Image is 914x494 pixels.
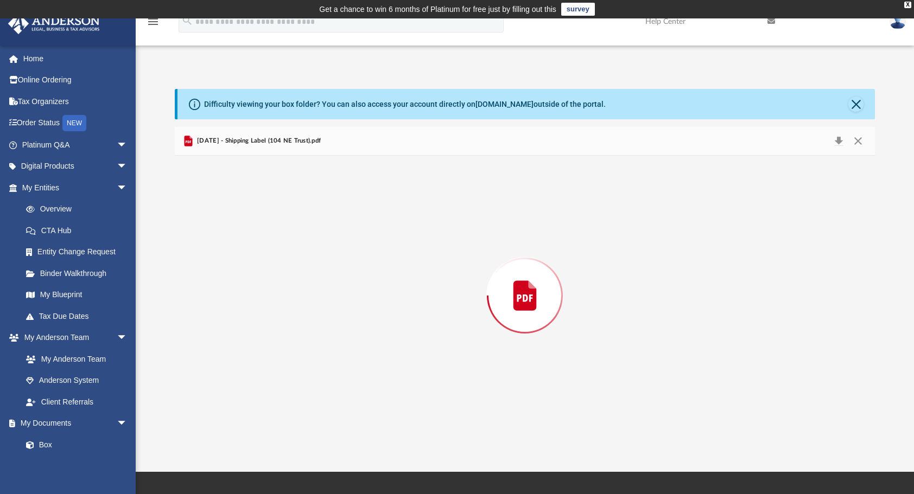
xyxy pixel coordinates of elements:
[181,15,193,27] i: search
[15,284,138,306] a: My Blueprint
[8,327,138,349] a: My Anderson Teamarrow_drop_down
[475,100,534,108] a: [DOMAIN_NAME]
[8,156,144,177] a: Digital Productsarrow_drop_down
[147,15,160,28] i: menu
[8,48,144,69] a: Home
[62,115,86,131] div: NEW
[117,177,138,199] span: arrow_drop_down
[15,391,138,413] a: Client Referrals
[15,348,133,370] a: My Anderson Team
[117,327,138,349] span: arrow_drop_down
[8,177,144,198] a: My Entitiesarrow_drop_down
[15,434,133,455] a: Box
[15,455,138,477] a: Meeting Minutes
[15,262,144,284] a: Binder Walkthrough
[319,3,556,16] div: Get a chance to win 6 months of Platinum for free just by filling out this
[15,305,144,327] a: Tax Due Dates
[117,413,138,435] span: arrow_drop_down
[117,156,138,178] span: arrow_drop_down
[15,241,144,263] a: Entity Change Request
[15,198,144,220] a: Overview
[117,134,138,156] span: arrow_drop_down
[8,69,144,91] a: Online Ordering
[15,370,138,392] a: Anderson System
[204,99,606,110] div: Difficulty viewing your box folder? You can also access your account directly on outside of the p...
[561,3,595,16] a: survey
[8,413,138,434] a: My Documentsarrow_drop_down
[904,2,911,8] div: close
[848,133,868,149] button: Close
[848,97,864,112] button: Close
[8,134,144,156] a: Platinum Q&Aarrow_drop_down
[175,127,875,435] div: Preview
[8,91,144,112] a: Tax Organizers
[147,21,160,28] a: menu
[890,14,906,29] img: User Pic
[5,13,103,34] img: Anderson Advisors Platinum Portal
[8,112,144,134] a: Order StatusNEW
[195,136,321,146] span: [DATE] - Shipping Label (104 NE Trust).pdf
[829,133,848,149] button: Download
[15,220,144,241] a: CTA Hub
